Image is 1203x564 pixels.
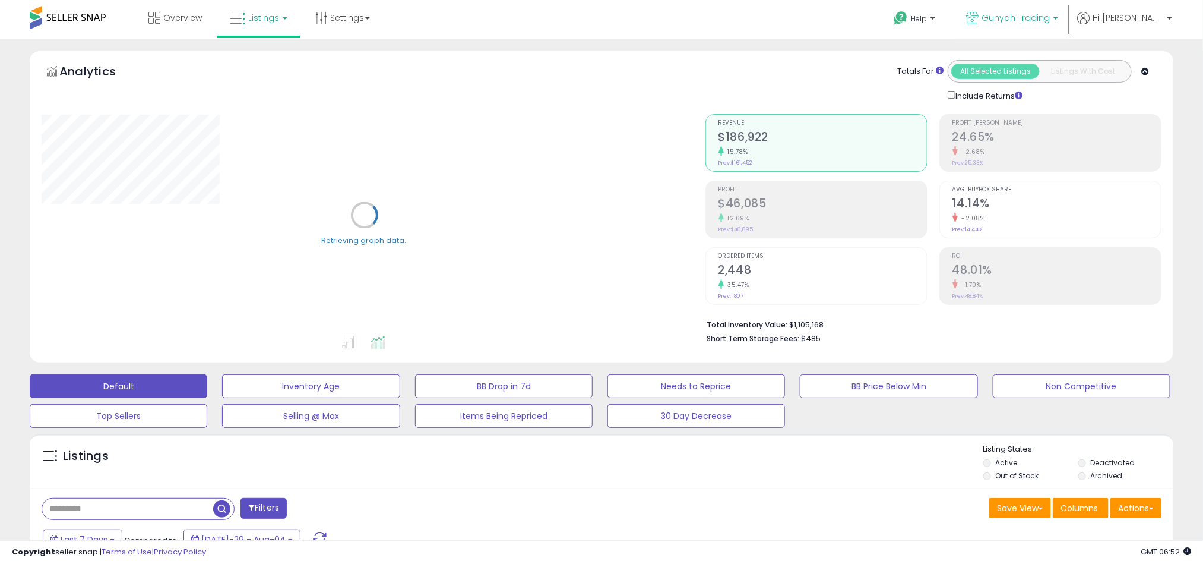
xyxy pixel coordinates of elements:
h5: Analytics [59,63,139,83]
small: 35.47% [724,281,749,289]
button: Actions [1110,498,1161,518]
div: seller snap | | [12,547,206,558]
span: 2025-08-12 06:52 GMT [1141,546,1191,557]
button: Columns [1053,498,1109,518]
h2: 24.65% [952,130,1161,146]
button: BB Price Below Min [800,374,977,398]
button: Default [30,374,207,398]
span: Gunyah Trading [982,12,1050,24]
i: Get Help [893,11,908,26]
label: Archived [1091,471,1123,481]
h5: Listings [63,448,109,465]
span: Ordered Items [718,253,927,260]
h2: 2,448 [718,263,927,279]
button: [DATE]-29 - Aug-04 [183,530,300,550]
span: $485 [802,333,821,344]
b: Short Term Storage Fees: [707,333,800,344]
small: Prev: $40,895 [718,226,754,233]
small: Prev: 1,807 [718,292,744,300]
span: Columns [1060,502,1098,514]
a: Privacy Policy [154,546,206,557]
small: Prev: 48.84% [952,292,983,300]
a: Terms of Use [102,546,152,557]
button: Top Sellers [30,404,207,428]
h2: $186,922 [718,130,927,146]
span: ROI [952,253,1161,260]
h2: 14.14% [952,197,1161,213]
div: Totals For [897,66,944,77]
h2: 48.01% [952,263,1161,279]
label: Active [996,458,1018,468]
button: Filters [240,498,287,519]
small: -2.68% [958,147,985,156]
small: Prev: 14.44% [952,226,983,233]
button: Listings With Cost [1039,64,1128,79]
small: -2.08% [958,214,985,223]
button: Non Competitive [993,374,1170,398]
span: Overview [163,12,202,24]
span: [DATE]-29 - Aug-04 [201,534,286,546]
button: BB Drop in 7d [415,374,593,398]
label: Deactivated [1091,458,1135,468]
button: Inventory Age [222,374,400,398]
span: Compared to: [124,535,179,546]
div: Include Returns [939,89,1037,102]
button: Needs to Reprice [607,374,785,398]
span: Revenue [718,120,927,127]
small: 15.78% [724,147,748,156]
button: Last 7 Days [43,530,122,550]
button: Save View [989,498,1051,518]
div: Retrieving graph data.. [321,235,408,246]
strong: Copyright [12,546,55,557]
b: Total Inventory Value: [707,320,788,330]
button: Selling @ Max [222,404,400,428]
a: Help [884,2,947,39]
p: Listing States: [983,444,1173,455]
label: Out of Stock [996,471,1039,481]
span: Last 7 Days [61,534,107,546]
small: Prev: 25.33% [952,159,984,166]
span: Profit [718,187,927,193]
li: $1,105,168 [707,317,1153,331]
h2: $46,085 [718,197,927,213]
button: All Selected Listings [951,64,1040,79]
small: 12.69% [724,214,749,223]
a: Hi [PERSON_NAME] [1077,12,1172,39]
small: -1.70% [958,281,982,289]
button: 30 Day Decrease [607,404,785,428]
span: Profit [PERSON_NAME] [952,120,1161,127]
button: Items Being Repriced [415,404,593,428]
span: Listings [248,12,279,24]
span: Help [911,14,927,24]
span: Avg. Buybox Share [952,187,1161,193]
small: Prev: $161,452 [718,159,753,166]
span: Hi [PERSON_NAME] [1093,12,1164,24]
